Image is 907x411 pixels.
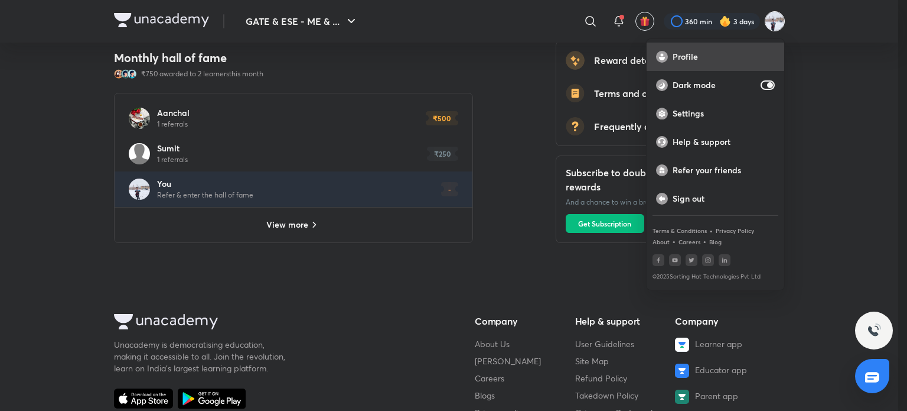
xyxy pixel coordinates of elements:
a: Blog [709,238,722,245]
a: Profile [647,43,784,71]
p: Settings [673,108,775,119]
a: Careers [678,238,700,245]
a: Refer your friends [647,156,784,185]
p: Refer your friends [673,165,775,176]
a: About [652,238,670,245]
p: Help & support [673,137,775,147]
p: Sign out [673,193,775,204]
p: © 2025 Sorting Hat Technologies Pvt Ltd [652,273,778,280]
p: Profile [673,51,775,62]
p: Dark mode [673,80,756,90]
a: Terms & Conditions [652,227,707,234]
div: • [709,225,713,236]
div: • [672,236,676,247]
div: • [703,236,707,247]
a: Settings [647,99,784,128]
a: Privacy Policy [716,227,754,234]
a: Help & support [647,128,784,156]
